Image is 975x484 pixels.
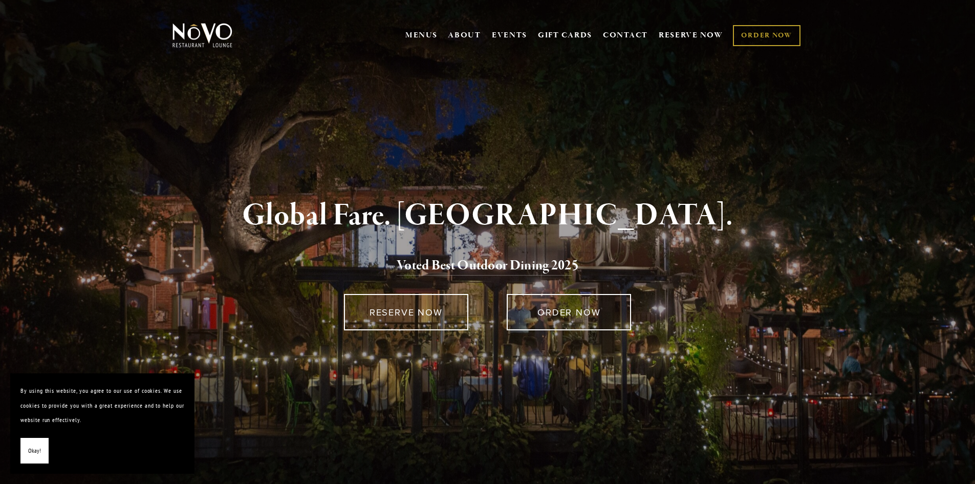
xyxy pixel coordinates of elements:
a: EVENTS [492,30,527,40]
p: By using this website, you agree to our use of cookies. We use cookies to provide you with a grea... [20,384,184,428]
button: Okay! [20,438,49,464]
a: MENUS [405,30,438,40]
a: RESERVE NOW [344,294,468,330]
a: ABOUT [448,30,481,40]
h2: 5 [189,255,786,277]
a: Voted Best Outdoor Dining 202 [397,257,572,276]
strong: Global Fare. [GEOGRAPHIC_DATA]. [242,196,733,235]
a: CONTACT [603,26,648,45]
span: Okay! [28,444,41,458]
a: GIFT CARDS [538,26,592,45]
a: ORDER NOW [733,25,800,46]
img: Novo Restaurant &amp; Lounge [170,23,234,48]
a: ORDER NOW [507,294,631,330]
a: RESERVE NOW [659,26,723,45]
section: Cookie banner [10,373,194,474]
